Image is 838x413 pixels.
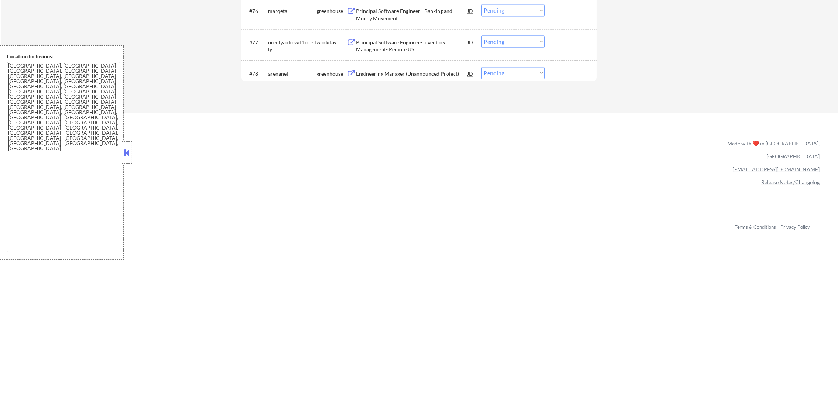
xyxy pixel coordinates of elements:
[15,147,573,155] a: Refer & earn free applications 👯‍♀️
[467,67,474,80] div: JD
[735,224,776,230] a: Terms & Conditions
[317,39,347,46] div: workday
[724,137,820,163] div: Made with ❤️ in [GEOGRAPHIC_DATA], [GEOGRAPHIC_DATA]
[356,70,468,78] div: Engineering Manager (Unannounced Project)
[780,224,810,230] a: Privacy Policy
[317,7,347,15] div: greenhouse
[356,39,468,53] div: Principal Software Engineer- Inventory Management- Remote US
[268,70,317,78] div: arenanet
[467,4,474,17] div: JD
[249,7,262,15] div: #76
[356,7,468,22] div: Principal Software Engineer - Banking and Money Movement
[761,179,820,185] a: Release Notes/Changelog
[249,39,262,46] div: #77
[317,70,347,78] div: greenhouse
[7,53,121,60] div: Location Inclusions:
[733,166,820,172] a: [EMAIL_ADDRESS][DOMAIN_NAME]
[268,39,317,53] div: oreillyauto.wd1.oreilly
[268,7,317,15] div: marqeta
[249,70,262,78] div: #78
[467,35,474,49] div: JD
